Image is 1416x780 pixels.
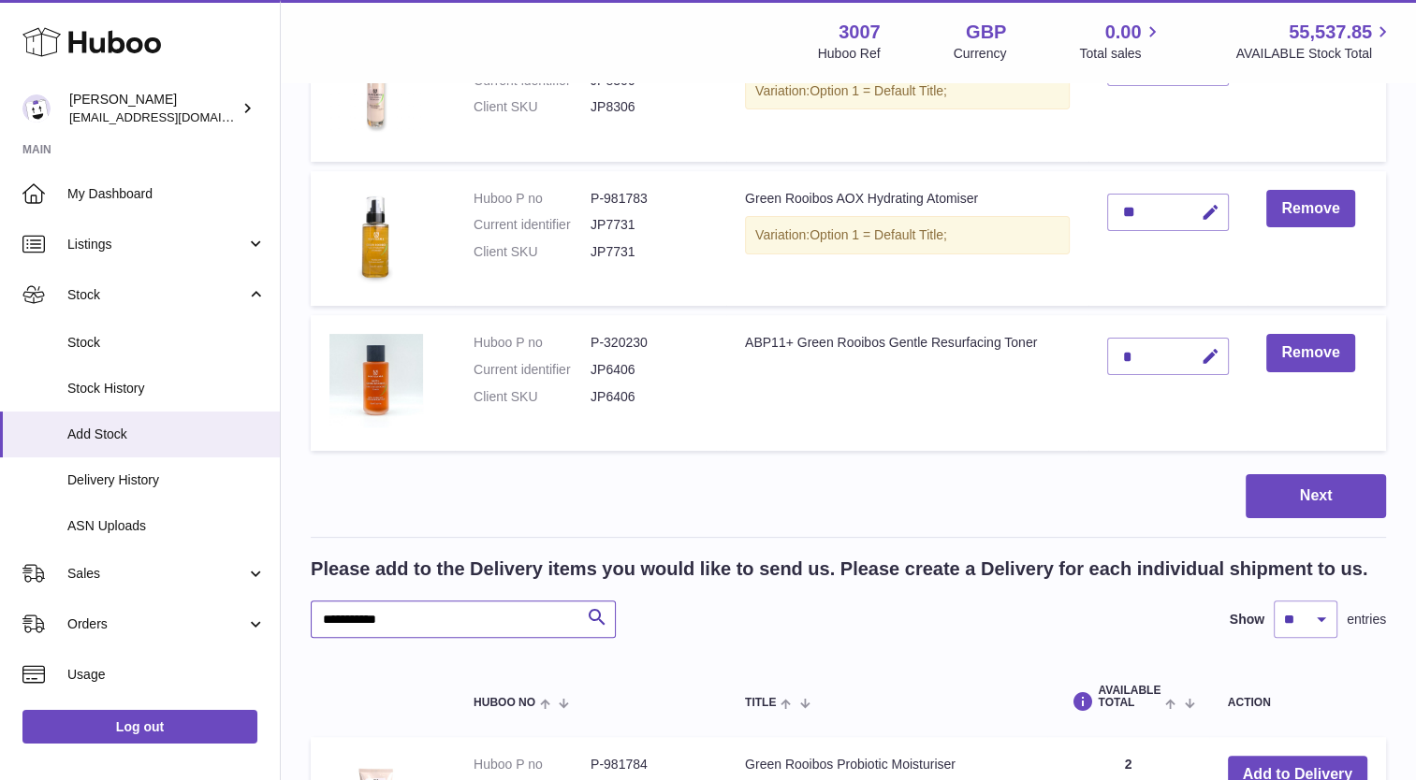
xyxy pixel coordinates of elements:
[591,243,708,261] dd: JP7731
[1105,20,1142,45] span: 0.00
[67,517,266,535] span: ASN Uploads
[474,190,591,208] dt: Huboo P no
[311,556,1367,582] h2: Please add to the Delivery items you would like to send us. Please create a Delivery for each ind...
[745,216,1070,254] div: Variation:
[474,756,591,773] dt: Huboo P no
[1235,45,1394,63] span: AVAILABLE Stock Total
[22,94,51,123] img: bevmay@maysama.com
[966,20,1006,45] strong: GBP
[1289,20,1372,45] span: 55,537.85
[474,243,591,261] dt: Client SKU
[1266,334,1354,372] button: Remove
[67,185,266,203] span: My Dashboard
[726,315,1088,451] td: ABP11+ Green Rooibos Gentle Resurfacing Toner
[329,190,423,283] img: Green Rooibos AOX Hydrating Atomiser
[591,334,708,352] dd: P-320230
[1098,685,1161,709] span: AVAILABLE Total
[591,361,708,379] dd: JP6406
[726,26,1088,162] td: Green Rooibos Serum LIGHT
[1235,20,1394,63] a: 55,537.85 AVAILABLE Stock Total
[22,710,257,744] a: Log out
[818,45,881,63] div: Huboo Ref
[1079,45,1162,63] span: Total sales
[67,565,246,583] span: Sales
[474,98,591,116] dt: Client SKU
[1079,20,1162,63] a: 0.00 Total sales
[67,286,246,304] span: Stock
[67,334,266,352] span: Stock
[839,20,881,45] strong: 3007
[67,236,246,253] span: Listings
[591,98,708,116] dd: JP8306
[69,109,275,124] span: [EMAIL_ADDRESS][DOMAIN_NAME]
[745,72,1070,110] div: Variation:
[474,334,591,352] dt: Huboo P no
[329,45,423,138] img: Green Rooibos Serum LIGHT
[591,190,708,208] dd: P-981783
[591,216,708,234] dd: JP7731
[1228,697,1367,709] div: Action
[67,666,266,684] span: Usage
[1230,611,1264,628] label: Show
[745,697,776,709] span: Title
[329,334,423,427] img: ABP11+ Green Rooibos Gentle Resurfacing Toner
[591,756,708,773] dd: P-981784
[67,615,246,633] span: Orders
[1266,190,1354,228] button: Remove
[591,388,708,406] dd: JP6406
[69,91,238,126] div: [PERSON_NAME]
[67,380,266,397] span: Stock History
[67,426,266,443] span: Add Stock
[954,45,1007,63] div: Currency
[474,697,535,709] span: Huboo no
[810,83,947,98] span: Option 1 = Default Title;
[67,471,266,489] span: Delivery History
[474,361,591,379] dt: Current identifier
[474,388,591,406] dt: Client SKU
[1246,474,1386,518] button: Next
[474,216,591,234] dt: Current identifier
[810,227,947,242] span: Option 1 = Default Title;
[1347,611,1386,628] span: entries
[726,171,1088,307] td: Green Rooibos AOX Hydrating Atomiser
